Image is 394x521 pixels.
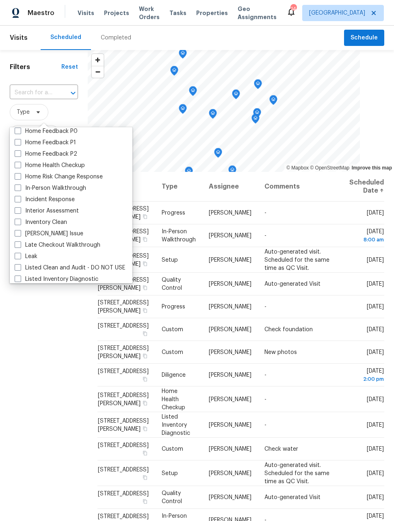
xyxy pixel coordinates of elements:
span: [STREET_ADDRESS] [98,514,149,519]
div: Map marker [185,167,193,179]
div: 14 [290,5,296,13]
span: [DATE] [349,368,384,383]
div: Map marker [232,89,240,102]
button: Zoom out [92,66,104,78]
span: Maestro [28,9,54,17]
span: Zoom in [92,54,104,66]
span: [DATE] [367,495,384,500]
span: [PERSON_NAME] [209,350,251,355]
span: [STREET_ADDRESS] [98,467,149,472]
span: Properties [196,9,228,17]
span: [STREET_ADDRESS] [98,443,149,448]
span: - [264,422,266,428]
div: Map marker [179,49,187,61]
span: [DATE] [367,257,384,263]
span: Visits [10,29,28,47]
label: Interior Assessment [15,207,79,215]
th: Type [155,172,202,202]
span: Auto-generated visit. Scheduled for the same time as QC Visit. [264,462,329,484]
span: New photos [264,350,297,355]
button: Copy Address [141,352,149,360]
div: Map marker [209,109,217,122]
span: Schedule [351,33,378,43]
div: Map marker [253,108,261,121]
div: 2:00 pm [349,375,384,383]
span: [STREET_ADDRESS] [98,491,149,497]
span: [STREET_ADDRESS][PERSON_NAME] [98,300,149,314]
th: Assignee [202,172,258,202]
label: Home Health Checkup [15,161,85,169]
button: Copy Address [141,284,149,291]
span: Type [17,108,30,116]
label: [PERSON_NAME] Issue [15,230,83,238]
span: Auto-generated Visit [264,281,320,287]
div: Map marker [228,165,236,178]
span: [DATE] [367,327,384,332]
div: Map marker [179,104,187,117]
span: [PERSON_NAME] [209,327,251,332]
div: Completed [101,34,131,42]
label: Home Feedback P0 [15,127,78,135]
div: Map marker [254,79,262,92]
span: Geo Assignments [238,5,277,21]
div: 8:00 am [349,236,384,244]
span: Setup [162,257,178,263]
button: Open [67,87,79,99]
span: Tasks [169,10,186,16]
span: - [264,372,266,378]
span: - [264,233,266,239]
button: Copy Address [141,498,149,505]
span: - [264,210,266,216]
span: [STREET_ADDRESS][PERSON_NAME] [98,392,149,406]
span: [PERSON_NAME] [209,372,251,378]
button: Copy Address [141,473,149,481]
label: In-Person Walkthrough [15,184,86,192]
div: Map marker [189,86,197,99]
label: Inventory Clean [15,218,67,226]
span: Custom [162,327,183,332]
span: Check foundation [264,327,313,332]
span: [DATE] [367,281,384,287]
span: [STREET_ADDRESS][PERSON_NAME] [98,277,149,291]
input: Search for an address... [10,87,55,99]
span: Projects [104,9,129,17]
span: Work Orders [139,5,160,21]
button: Copy Address [141,376,149,383]
span: [PERSON_NAME] [209,422,251,428]
span: [PERSON_NAME] [209,396,251,402]
div: Map marker [214,148,222,161]
span: Custom [162,446,183,452]
span: In-Person Walkthrough [162,229,196,243]
button: Copy Address [141,399,149,406]
div: Scheduled [50,33,81,41]
button: Copy Address [141,330,149,337]
span: Visits [78,9,94,17]
span: [PERSON_NAME] [209,495,251,500]
span: [PERSON_NAME] [209,304,251,310]
span: [STREET_ADDRESS] [98,369,149,374]
span: [PERSON_NAME] [209,470,251,476]
canvas: Map [88,50,360,172]
div: Reset [61,63,78,71]
span: Custom [162,350,183,355]
a: Mapbox [286,165,309,171]
span: [DATE] [367,446,384,452]
span: [GEOGRAPHIC_DATA] [309,9,365,17]
div: Map marker [251,114,260,126]
a: OpenStreetMap [310,165,349,171]
span: Diligence [162,372,186,378]
span: Progress [162,304,185,310]
button: Copy Address [141,449,149,457]
h1: Filters [10,63,61,71]
div: Map marker [170,66,178,78]
span: Auto-generated visit. Scheduled for the same time as QC Visit. [264,249,329,271]
span: [STREET_ADDRESS][PERSON_NAME] [98,345,149,359]
button: Copy Address [141,307,149,314]
label: Leak [15,252,37,260]
span: [DATE] [367,304,384,310]
span: [PERSON_NAME] [209,233,251,239]
div: Map marker [269,95,277,108]
button: Copy Address [141,213,149,220]
span: Listed Inventory Diagnostic [162,414,190,436]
